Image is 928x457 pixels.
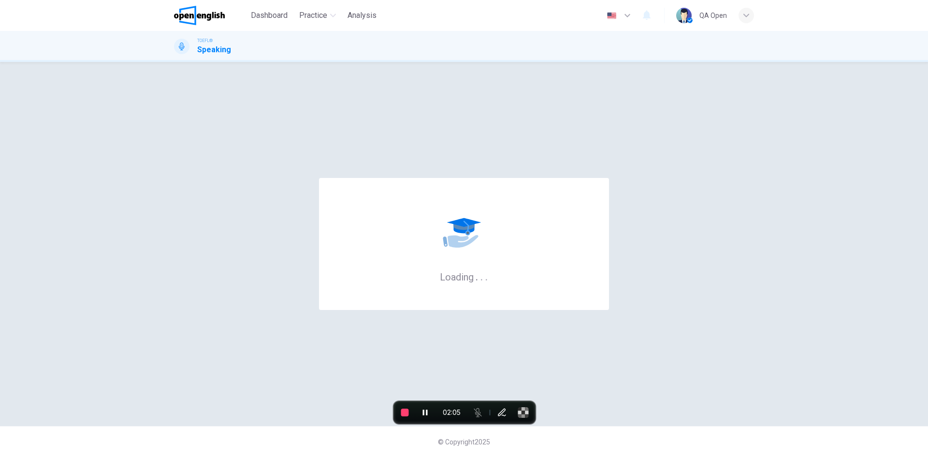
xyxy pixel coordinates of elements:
[174,6,247,25] a: OpenEnglish logo
[676,8,692,23] img: Profile picture
[475,268,478,284] h6: .
[440,270,488,283] h6: Loading
[606,12,618,19] img: en
[174,6,225,25] img: OpenEnglish logo
[247,7,291,24] button: Dashboard
[251,10,288,21] span: Dashboard
[480,268,483,284] h6: .
[438,438,490,446] span: © Copyright 2025
[344,7,380,24] button: Analysis
[348,10,377,21] span: Analysis
[295,7,340,24] button: Practice
[197,37,213,44] span: TOEFL®
[197,44,231,56] h1: Speaking
[299,10,327,21] span: Practice
[485,268,488,284] h6: .
[699,10,727,21] div: QA Open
